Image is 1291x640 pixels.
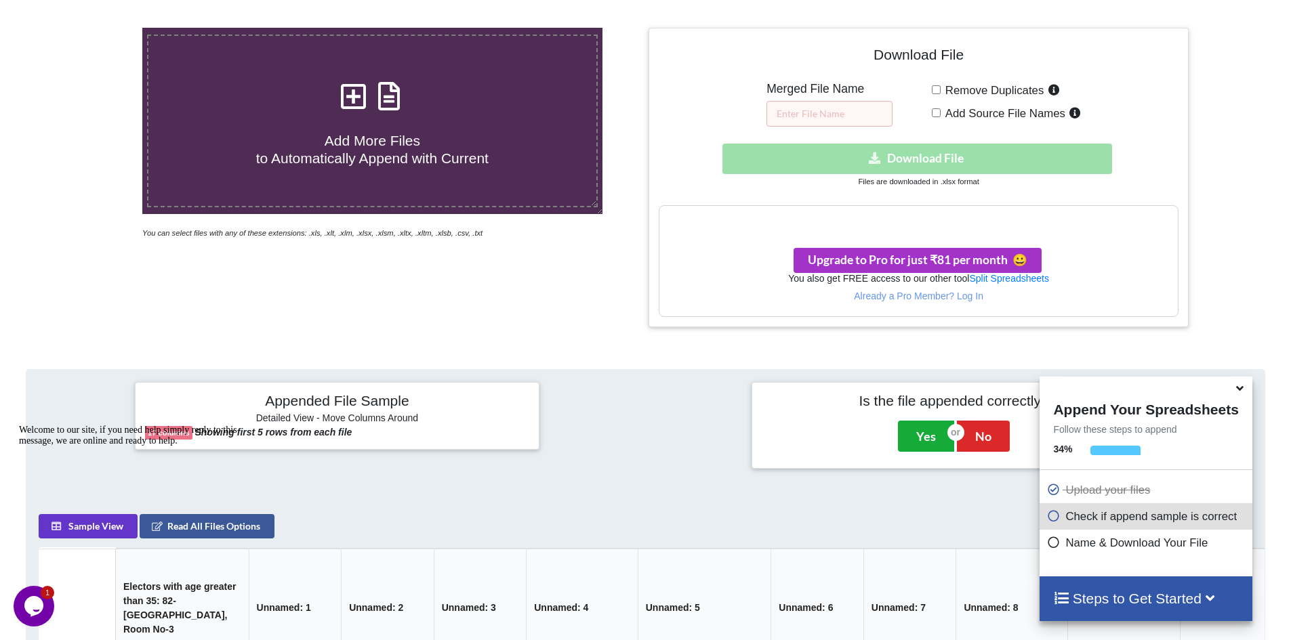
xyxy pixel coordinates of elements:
[659,289,1177,303] p: Already a Pro Member? Log In
[1046,508,1248,525] p: Check if append sample is correct
[145,392,529,411] h4: Appended File Sample
[858,177,979,186] small: Files are downloaded in .xlsx format
[1040,423,1252,436] p: Follow these steps to append
[1046,534,1248,551] p: Name & Download Your File
[1046,482,1248,498] p: Upload your files
[256,133,489,165] span: Add More Files to Automatically Append with Current
[969,273,1049,284] a: Split Spreadsheets
[145,412,529,426] h6: Detailed View - Move Columns Around
[142,229,483,237] i: You can select files with any of these extensions: .xls, .xlt, .xlm, .xlsx, .xlsm, .xltx, .xltm, ...
[762,392,1146,409] h4: Is the file appended correctly?
[766,101,893,127] input: Enter File Name
[14,586,57,626] iframe: chat widget
[5,5,249,27] div: Welcome to our site, if you need help simply reply to this message, we are online and ready to help.
[195,427,352,438] b: Showing first 5 rows from each file
[1008,253,1027,267] span: smile
[5,5,224,26] span: Welcome to our site, if you need help simply reply to this message, we are online and ready to help.
[808,253,1027,267] span: Upgrade to Pro for just ₹81 per month
[957,421,1010,452] button: No
[14,419,258,579] iframe: chat widget
[794,248,1042,273] button: Upgrade to Pro for just ₹81 per monthsmile
[1053,444,1072,454] b: 34 %
[898,421,954,452] button: Yes
[941,84,1044,97] span: Remove Duplicates
[941,107,1065,120] span: Add Source File Names
[1040,398,1252,418] h4: Append Your Spreadsheets
[659,213,1177,228] h3: Your files are more than 1 MB
[766,82,893,96] h5: Merged File Name
[659,38,1178,77] h4: Download File
[659,273,1177,284] h6: You also get FREE access to our other tool
[1053,590,1238,607] h4: Steps to Get Started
